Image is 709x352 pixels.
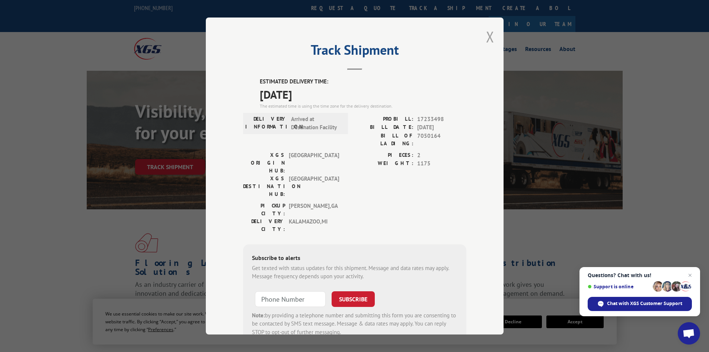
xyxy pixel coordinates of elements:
[243,151,285,175] label: XGS ORIGIN HUB:
[355,115,413,124] label: PROBILL:
[252,253,457,264] div: Subscribe to alerts
[243,202,285,218] label: PICKUP CITY:
[289,175,339,198] span: [GEOGRAPHIC_DATA]
[686,271,694,280] span: Close chat
[252,264,457,281] div: Get texted with status updates for this shipment. Message and data rates may apply. Message frequ...
[607,300,682,307] span: Chat with XGS Customer Support
[291,115,341,132] span: Arrived at Destination Facility
[289,202,339,218] span: [PERSON_NAME] , GA
[417,151,466,160] span: 2
[255,291,326,307] input: Phone Number
[417,123,466,132] span: [DATE]
[355,123,413,132] label: BILL DATE:
[252,311,457,337] div: by providing a telephone number and submitting this form you are consenting to be contacted by SM...
[243,45,466,59] h2: Track Shipment
[243,175,285,198] label: XGS DESTINATION HUB:
[486,27,494,47] button: Close modal
[588,272,692,278] span: Questions? Chat with us!
[245,115,287,132] label: DELIVERY INFORMATION:
[289,151,339,175] span: [GEOGRAPHIC_DATA]
[417,159,466,168] span: 1175
[260,103,466,110] div: The estimated time is using the time zone for the delivery destination.
[588,284,650,289] span: Support is online
[260,77,466,86] label: ESTIMATED DELIVERY TIME:
[243,218,285,233] label: DELIVERY CITY:
[355,151,413,160] label: PIECES:
[260,86,466,103] span: [DATE]
[678,322,700,345] div: Open chat
[289,218,339,233] span: KALAMAZOO , MI
[355,159,413,168] label: WEIGHT:
[417,132,466,148] span: 7050164
[332,291,375,307] button: SUBSCRIBE
[417,115,466,124] span: 17233498
[252,312,265,319] strong: Note:
[588,297,692,311] div: Chat with XGS Customer Support
[355,132,413,148] label: BILL OF LADING:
